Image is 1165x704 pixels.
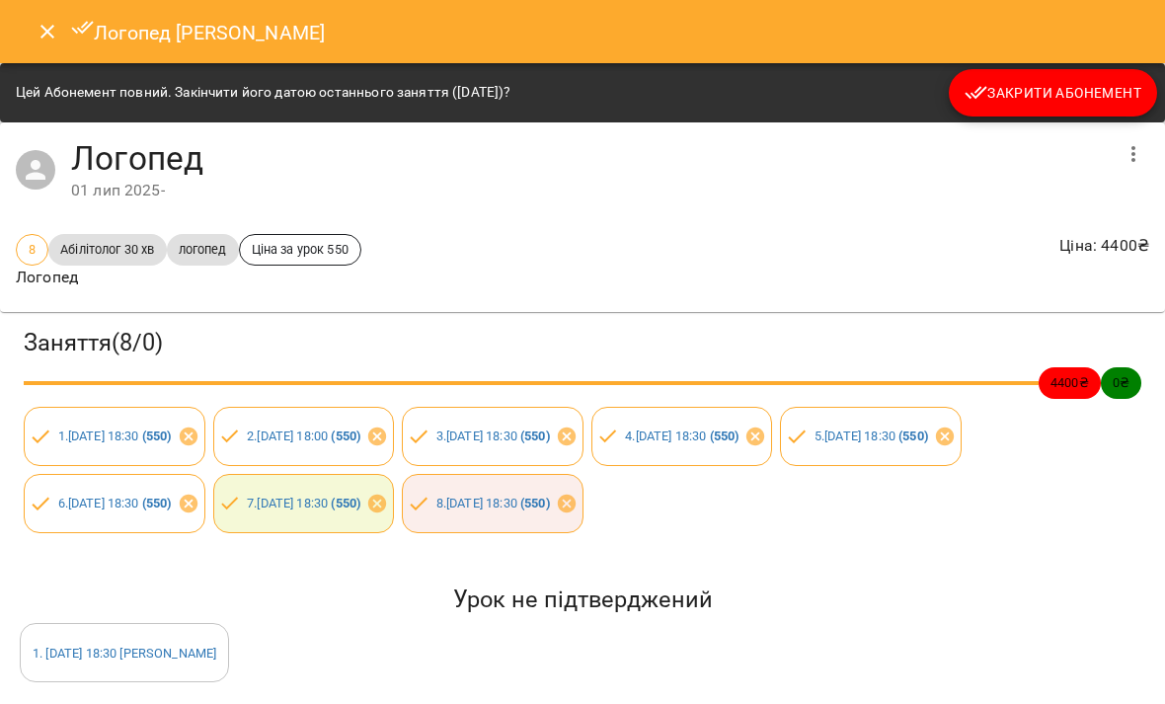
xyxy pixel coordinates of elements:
span: 0 ₴ [1101,373,1141,392]
div: 8.[DATE] 18:30 (550) [402,474,583,533]
div: 5.[DATE] 18:30 (550) [780,407,962,466]
b: ( 550 ) [331,429,360,443]
b: ( 550 ) [520,496,550,510]
div: 01 лип 2025 - [71,179,1110,202]
a: 4.[DATE] 18:30 (550) [625,429,738,443]
b: ( 550 ) [142,429,172,443]
span: логопед [167,240,239,259]
span: Ціна за урок 550 [240,240,360,259]
b: ( 550 ) [142,496,172,510]
a: 3.[DATE] 18:30 (550) [436,429,550,443]
button: Close [24,8,71,55]
p: Логопед [16,266,361,289]
span: Абілітолог 30 хв [48,240,166,259]
button: Закрити Абонемент [949,69,1157,117]
h6: Логопед [PERSON_NAME] [71,16,326,48]
a: 5.[DATE] 18:30 (550) [815,429,928,443]
p: Ціна : 4400 ₴ [1059,234,1149,258]
a: 8.[DATE] 18:30 (550) [436,496,550,510]
b: ( 550 ) [520,429,550,443]
b: ( 550 ) [710,429,739,443]
div: 3.[DATE] 18:30 (550) [402,407,583,466]
span: 8 [17,240,47,259]
a: 6.[DATE] 18:30 (550) [58,496,172,510]
div: 4.[DATE] 18:30 (550) [591,407,773,466]
div: 2.[DATE] 18:00 (550) [213,407,395,466]
a: 7.[DATE] 18:30 (550) [247,496,360,510]
b: ( 550 ) [331,496,360,510]
h4: Логопед [71,138,1110,179]
div: 7.[DATE] 18:30 (550) [213,474,395,533]
a: 1.[DATE] 18:30 (550) [58,429,172,443]
div: 1.[DATE] 18:30 (550) [24,407,205,466]
span: 4400 ₴ [1039,373,1101,392]
b: ( 550 ) [898,429,928,443]
h3: Заняття ( 8 / 0 ) [24,328,1141,358]
span: Закрити Абонемент [965,81,1141,105]
a: 2.[DATE] 18:00 (550) [247,429,360,443]
div: 6.[DATE] 18:30 (550) [24,474,205,533]
div: Цей Абонемент повний. Закінчити його датою останнього заняття ([DATE])? [16,75,510,111]
h5: Урок не підтверджений [20,585,1145,615]
a: 1. [DATE] 18:30 [PERSON_NAME] [33,646,216,661]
